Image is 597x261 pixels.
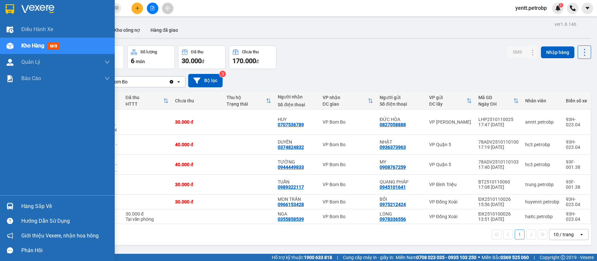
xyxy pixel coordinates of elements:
[105,76,110,81] span: down
[561,255,565,260] span: copyright
[429,119,472,125] div: VP [PERSON_NAME]
[478,202,519,207] div: 15:56 [DATE]
[482,254,529,261] span: Miền Bắc
[122,92,172,110] th: Toggle SortBy
[165,6,170,10] span: aim
[554,21,576,28] div: ver 1.8.146
[115,5,119,11] span: close-circle
[7,43,13,49] img: warehouse-icon
[227,101,266,107] div: Trạng thái
[429,142,472,147] div: VP Quận 5
[109,22,145,38] button: Kho công nợ
[525,199,559,204] div: huyennt.petrobp
[380,179,423,184] div: QUANG PHÁP
[525,162,559,167] div: hc3.petrobp
[343,254,394,261] span: Cung cấp máy in - giấy in:
[337,254,338,261] span: |
[278,211,316,217] div: NGA
[136,59,145,64] span: món
[478,122,519,127] div: 17:47 [DATE]
[256,59,259,64] span: đ
[278,202,304,207] div: 0966153428
[541,46,574,58] button: Nhập hàng
[278,145,304,150] div: 0374824832
[570,5,576,11] img: phone-icon
[7,203,13,210] img: warehouse-icon
[175,98,220,103] div: Chưa thu
[227,95,266,100] div: Thu hộ
[566,159,587,170] div: 93F-001.38
[229,45,276,69] button: Chưa thu170.000đ
[478,139,519,145] div: 78ADV2510110100
[7,75,13,82] img: solution-icon
[278,217,304,222] div: 0355858539
[7,26,13,33] img: warehouse-icon
[515,230,525,239] button: 1
[507,46,527,58] button: SMS
[525,214,559,219] div: haitc.petrobp
[380,211,423,217] div: LONG
[323,95,368,100] div: VP nhận
[169,79,174,84] svg: Clear value
[21,201,110,211] div: Hàng sắp về
[553,231,574,238] div: 10 / trang
[223,92,275,110] th: Toggle SortBy
[21,25,53,33] span: Điều hành xe
[21,246,110,255] div: Phản hồi
[278,197,316,202] div: MON TRẦN
[566,117,587,127] div: 93H-023.04
[188,74,223,87] button: Bộ lọc
[323,162,373,167] div: VP Bom Bo
[478,184,519,190] div: 17:08 [DATE]
[380,101,423,107] div: Số điện thoại
[396,254,476,261] span: Miền Nam
[21,74,41,82] span: Báo cáo
[323,214,373,219] div: VP Bom Bo
[380,95,423,100] div: Người gửi
[7,218,13,224] span: question-circle
[566,139,587,150] div: 93H-023.04
[48,43,60,50] span: mới
[478,145,519,150] div: 17:19 [DATE]
[175,142,220,147] div: 40.000 đ
[380,122,406,127] div: 0827058888
[566,98,587,103] div: Biển số xe
[175,119,220,125] div: 30.000 đ
[105,78,128,85] div: VP Bom Bo
[478,165,519,170] div: 17:40 [DATE]
[323,142,373,147] div: VP Bom Bo
[278,139,316,145] div: DUYÊN
[175,199,220,204] div: 30.000 đ
[272,254,332,261] span: Hỗ trợ kỹ thuật:
[380,197,423,202] div: BỐI
[429,162,472,167] div: VP Quận 5
[525,98,559,103] div: Nhân viên
[278,122,304,127] div: 0707536789
[380,165,406,170] div: 0908767259
[7,233,13,239] span: notification
[478,179,519,184] div: BT2510110060
[429,214,472,219] div: VP Đồng Xoài
[478,101,513,107] div: Ngày ĐH
[6,4,14,14] img: logo-vxr
[304,255,332,260] strong: 1900 633 818
[278,184,304,190] div: 0989322117
[380,202,406,207] div: 0975212424
[126,211,169,217] div: 30.000 đ
[131,57,134,65] span: 6
[242,50,259,54] div: Chưa thu
[380,159,423,165] div: MY
[566,197,587,207] div: 93H-023.04
[510,4,552,12] span: yentt.petrobp
[559,3,563,8] sup: 1
[582,3,593,14] button: caret-down
[566,211,587,222] div: 93H-023.04
[7,247,13,253] span: message
[525,182,559,187] div: trung.petrobp
[429,101,467,107] div: ĐC lấy
[475,92,522,110] th: Toggle SortBy
[323,119,373,125] div: VP Bom Bo
[21,58,40,66] span: Quản Lý
[127,45,175,69] button: Số lượng6món
[566,179,587,190] div: 93F-001.38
